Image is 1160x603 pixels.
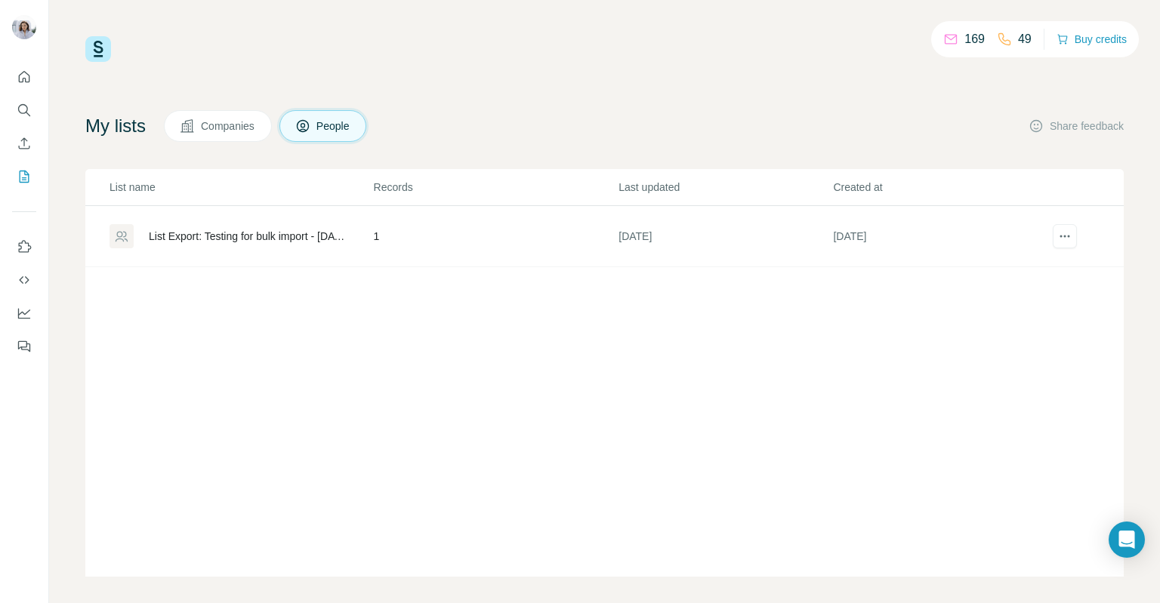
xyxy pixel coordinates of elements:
p: Created at [833,180,1046,195]
button: My lists [12,163,36,190]
td: [DATE] [832,206,1047,267]
p: Last updated [619,180,831,195]
div: Open Intercom Messenger [1109,521,1145,558]
span: People [316,118,351,134]
img: Surfe Logo [85,36,111,62]
p: Records [374,180,618,195]
button: Dashboard [12,300,36,327]
button: Buy credits [1057,29,1127,50]
span: Companies [201,118,256,134]
img: Avatar [12,15,36,39]
button: Enrich CSV [12,130,36,157]
button: Search [12,97,36,124]
button: Use Surfe API [12,266,36,294]
p: 169 [964,30,985,48]
button: Quick start [12,63,36,91]
td: 1 [373,206,619,267]
td: [DATE] [618,206,832,267]
h4: My lists [85,114,146,138]
div: List Export: Testing for bulk import - [DATE] 10:04 [149,229,348,244]
button: Share feedback [1029,118,1124,134]
button: Feedback [12,333,36,360]
button: Use Surfe on LinkedIn [12,233,36,260]
button: actions [1053,224,1077,248]
p: 49 [1018,30,1032,48]
p: List name [110,180,372,195]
